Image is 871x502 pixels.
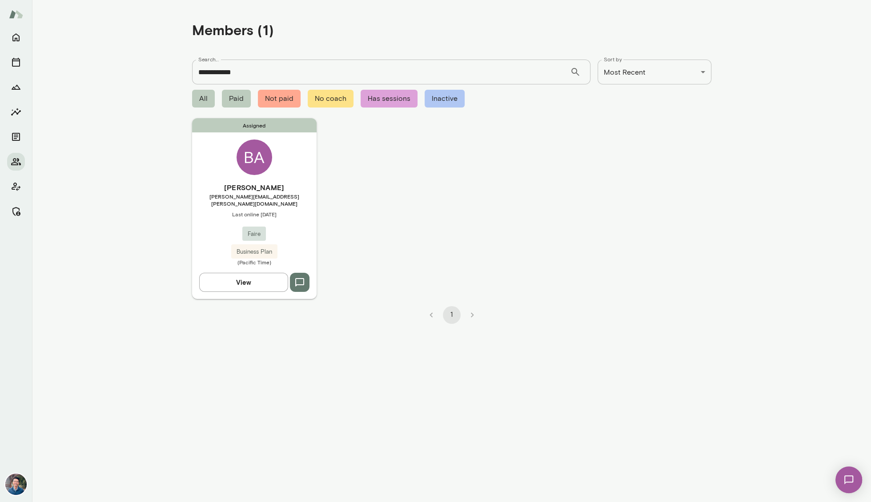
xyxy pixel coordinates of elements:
button: page 1 [443,306,461,324]
button: Growth Plan [7,78,25,96]
label: Sort by [604,56,622,63]
h6: [PERSON_NAME] [192,182,317,193]
span: [PERSON_NAME][EMAIL_ADDRESS][PERSON_NAME][DOMAIN_NAME] [192,193,317,207]
button: Client app [7,178,25,195]
span: Last online [DATE] [192,211,317,218]
div: Most Recent [598,60,711,84]
nav: pagination navigation [421,306,482,324]
button: Insights [7,103,25,121]
img: Alex Yu [5,474,27,495]
button: Sessions [7,53,25,71]
button: Home [7,28,25,46]
span: Has sessions [361,90,417,108]
button: Members [7,153,25,171]
span: Inactive [425,90,465,108]
button: Manage [7,203,25,220]
button: View [199,273,288,291]
span: Faire [242,230,266,239]
span: Paid [222,90,251,108]
span: Business Plan [231,247,277,256]
div: BA [237,139,272,175]
span: No coach [308,90,353,108]
span: Assigned [192,118,317,132]
span: Not paid [258,90,301,108]
img: Mento [9,6,23,23]
button: Documents [7,128,25,146]
h4: Members (1) [192,21,274,38]
label: Search... [198,56,219,63]
div: pagination [192,299,711,324]
span: All [192,90,215,108]
span: (Pacific Time) [192,259,317,266]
